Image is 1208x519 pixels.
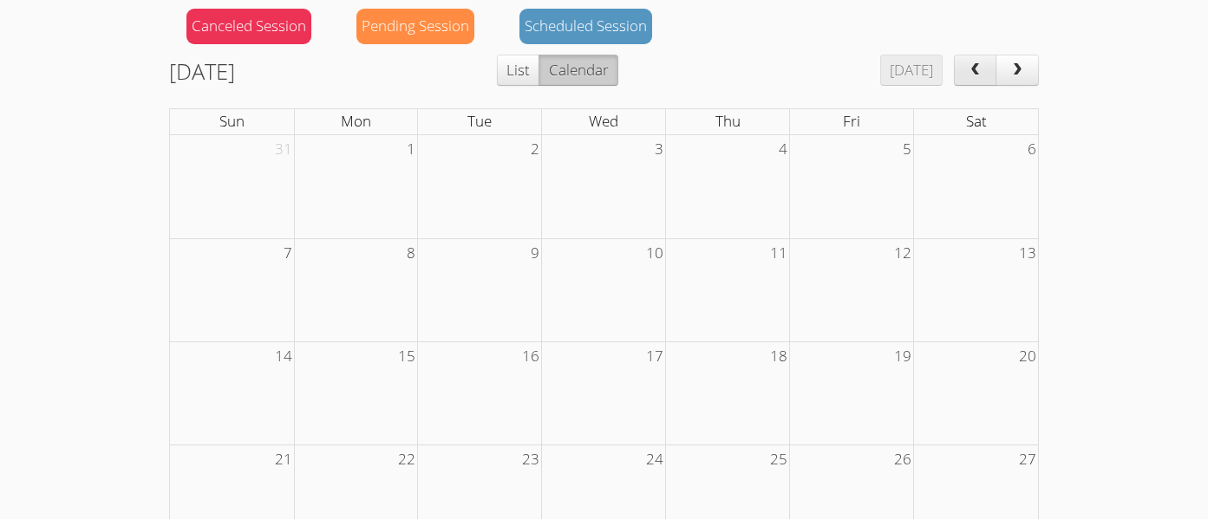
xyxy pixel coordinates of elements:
span: 15 [396,342,417,371]
div: Scheduled Session [519,9,652,44]
span: 13 [1017,239,1038,268]
span: 2 [529,135,541,164]
span: 22 [396,445,417,474]
span: 7 [282,239,294,268]
span: 12 [892,239,913,268]
span: Tue [467,111,492,131]
span: 25 [768,445,789,474]
span: Mon [341,111,371,131]
span: Sun [219,111,245,131]
button: [DATE] [880,55,943,86]
span: 5 [901,135,913,164]
span: Fri [843,111,860,131]
span: 18 [768,342,789,371]
span: 19 [892,342,913,371]
span: 31 [273,135,294,164]
span: 23 [520,445,541,474]
div: Canceled Session [186,9,311,44]
span: 24 [644,445,665,474]
button: prev [954,55,997,86]
span: 21 [273,445,294,474]
button: next [996,55,1039,86]
h2: [DATE] [169,55,235,88]
span: 16 [520,342,541,371]
span: 14 [273,342,294,371]
span: Wed [589,111,618,131]
span: 11 [768,239,789,268]
span: 17 [644,342,665,371]
span: 26 [892,445,913,474]
span: 4 [777,135,789,164]
span: 1 [405,135,417,164]
span: 20 [1017,342,1038,371]
span: 6 [1026,135,1038,164]
span: 10 [644,239,665,268]
button: Calendar [539,55,617,86]
span: 9 [529,239,541,268]
span: 3 [653,135,665,164]
span: Sat [966,111,987,131]
div: Pending Session [356,9,474,44]
span: 27 [1017,445,1038,474]
span: 8 [405,239,417,268]
button: List [497,55,539,86]
span: Thu [715,111,741,131]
